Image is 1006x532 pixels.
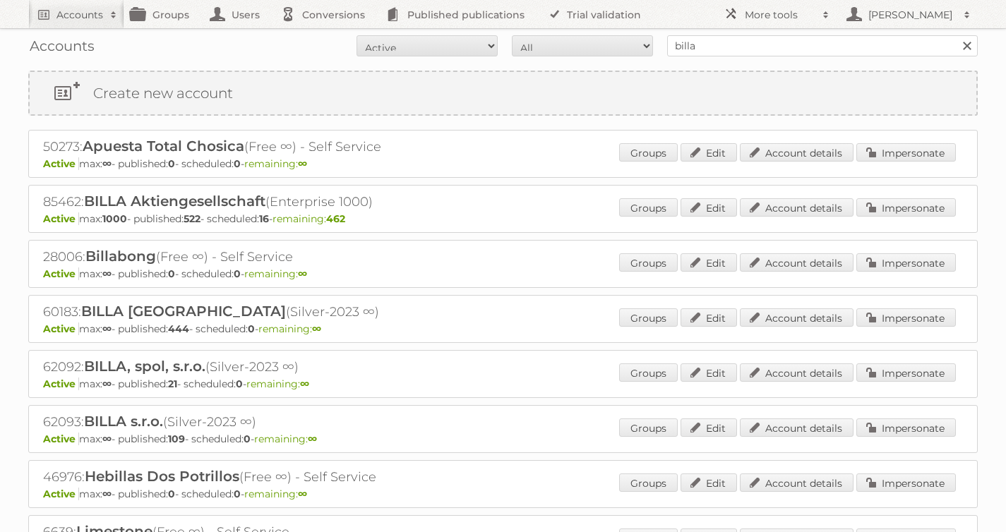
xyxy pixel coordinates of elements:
h2: 28006: (Free ∞) - Self Service [43,248,537,266]
span: Active [43,322,79,335]
strong: ∞ [308,433,317,445]
strong: ∞ [298,267,307,280]
a: Edit [681,198,737,217]
strong: 444 [168,322,189,335]
span: Active [43,377,79,390]
a: Groups [619,363,678,382]
span: Active [43,433,79,445]
strong: ∞ [300,377,309,390]
strong: ∞ [312,322,321,335]
a: Groups [619,198,678,217]
a: Groups [619,418,678,437]
span: remaining: [244,267,307,280]
p: max: - published: - scheduled: - [43,212,963,225]
strong: ∞ [298,488,307,500]
strong: 109 [168,433,185,445]
span: BILLA, spol, s.r.o. [84,358,205,375]
a: Edit [681,363,737,382]
strong: 522 [184,212,200,225]
strong: ∞ [102,433,112,445]
span: remaining: [258,322,321,335]
span: BILLA s.r.o. [84,413,163,430]
a: Edit [681,253,737,272]
span: remaining: [254,433,317,445]
span: remaining: [244,157,307,170]
span: remaining: [246,377,309,390]
a: Create new account [30,72,976,114]
strong: 0 [168,488,175,500]
strong: 0 [168,267,175,280]
h2: 60183: (Silver-2023 ∞) [43,303,537,321]
h2: [PERSON_NAME] [865,8,957,22]
span: remaining: [244,488,307,500]
h2: 62093: (Silver-2023 ∞) [43,413,537,431]
strong: 16 [259,212,269,225]
a: Account details [740,363,854,382]
a: Groups [619,143,678,162]
h2: 46976: (Free ∞) - Self Service [43,468,537,486]
span: Apuesta Total Chosica [83,138,244,155]
a: Account details [740,473,854,492]
a: Impersonate [856,253,956,272]
p: max: - published: - scheduled: - [43,433,963,445]
a: Account details [740,143,854,162]
strong: 462 [326,212,345,225]
a: Groups [619,473,678,492]
strong: 0 [234,267,241,280]
a: Account details [740,418,854,437]
strong: 0 [168,157,175,170]
strong: 0 [234,157,241,170]
strong: 0 [248,322,255,335]
p: max: - published: - scheduled: - [43,488,963,500]
h2: Accounts [56,8,103,22]
a: Groups [619,253,678,272]
span: Active [43,157,79,170]
strong: ∞ [102,322,112,335]
strong: 0 [234,488,241,500]
p: max: - published: - scheduled: - [43,157,963,170]
a: Impersonate [856,363,956,382]
a: Groups [619,308,678,327]
a: Edit [681,308,737,327]
a: Edit [681,418,737,437]
strong: 0 [236,377,243,390]
h2: 85462: (Enterprise 1000) [43,193,537,211]
span: BILLA [GEOGRAPHIC_DATA] [81,303,286,320]
p: max: - published: - scheduled: - [43,267,963,280]
span: BILLA Aktiengesellschaft [84,193,265,210]
strong: 0 [244,433,251,445]
span: Active [43,488,79,500]
a: Impersonate [856,473,956,492]
span: Hebillas Dos Potrillos [85,468,239,485]
span: remaining: [273,212,345,225]
a: Impersonate [856,418,956,437]
a: Edit [681,143,737,162]
a: Account details [740,308,854,327]
span: Active [43,267,79,280]
span: Billabong [85,248,156,265]
a: Account details [740,253,854,272]
span: Active [43,212,79,225]
a: Impersonate [856,143,956,162]
a: Impersonate [856,198,956,217]
strong: ∞ [298,157,307,170]
h2: 50273: (Free ∞) - Self Service [43,138,537,156]
strong: 1000 [102,212,127,225]
a: Impersonate [856,308,956,327]
strong: ∞ [102,157,112,170]
h2: 62092: (Silver-2023 ∞) [43,358,537,376]
strong: ∞ [102,488,112,500]
strong: ∞ [102,267,112,280]
a: Edit [681,473,737,492]
strong: 21 [168,377,177,390]
h2: More tools [745,8,815,22]
p: max: - published: - scheduled: - [43,322,963,335]
a: Account details [740,198,854,217]
p: max: - published: - scheduled: - [43,377,963,390]
strong: ∞ [102,377,112,390]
